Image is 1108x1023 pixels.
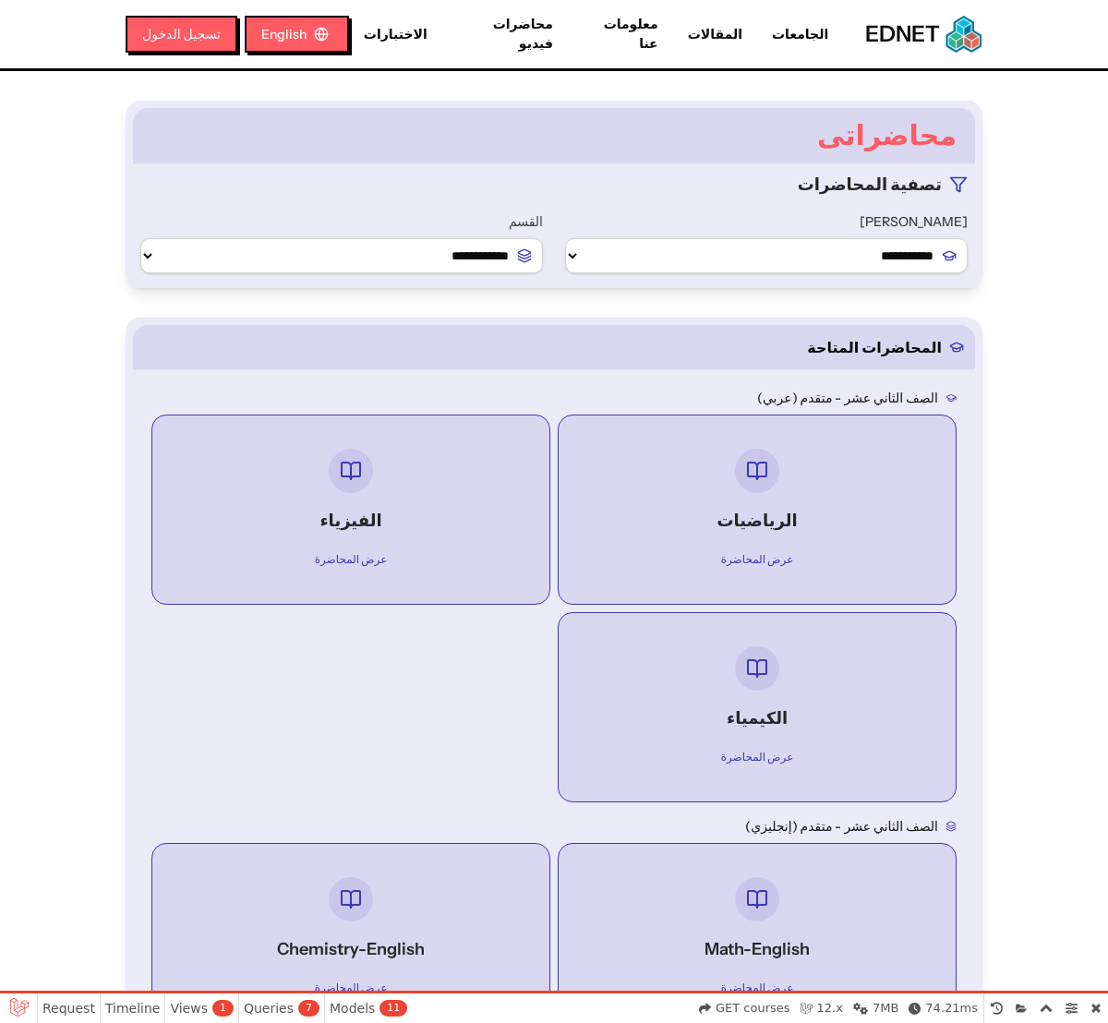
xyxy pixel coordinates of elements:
h1: محاضراتى [151,119,957,152]
a: Math-Englishعرض المحاضرة [573,859,941,1017]
h4: Chemistry-English [186,936,516,962]
a: Chemistry-Englishعرض المحاضرة [167,859,535,1017]
a: المقالات [673,25,757,44]
a: الاختبارات [349,25,442,44]
span: المحاضرات المتاحة [807,336,942,358]
img: EDNET [945,16,982,53]
a: محاضرات فيديو [442,15,568,54]
span: عرض المحاضرة [710,977,805,999]
a: معلومات عنا [568,15,673,54]
button: تسجيل الدخول [126,16,237,53]
span: 1 [212,1000,234,1017]
span: عرض المحاضرة [304,548,399,571]
span: عرض المحاضرة [304,977,399,999]
h2: تصفية المحاضرات [798,172,942,198]
h4: الرياضيات [592,508,922,534]
button: English [245,16,349,53]
h4: الفيزياء [186,508,516,534]
h4: Math-English [592,936,922,962]
span: 11 [379,1000,407,1017]
label: [PERSON_NAME] [565,212,968,231]
span: عرض المحاضرة [710,746,805,768]
a: الفيزياءعرض المحاضرة [167,430,535,589]
h3: الصف الثاني عشر - متقدم (إنجليزي) [745,817,938,836]
span: 7 [298,1000,319,1017]
span: EDNET [865,19,940,49]
a: EDNETEDNET [865,16,982,53]
a: الرياضياتعرض المحاضرة [573,430,941,589]
label: القسم [140,212,543,231]
h3: الصف الثاني عشر - متقدم (عربي) [757,389,938,407]
span: عرض المحاضرة [710,548,805,571]
a: الكيمياءعرض المحاضرة [573,628,941,787]
a: الجامعات [757,25,843,44]
h4: الكيمياء [592,705,922,731]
